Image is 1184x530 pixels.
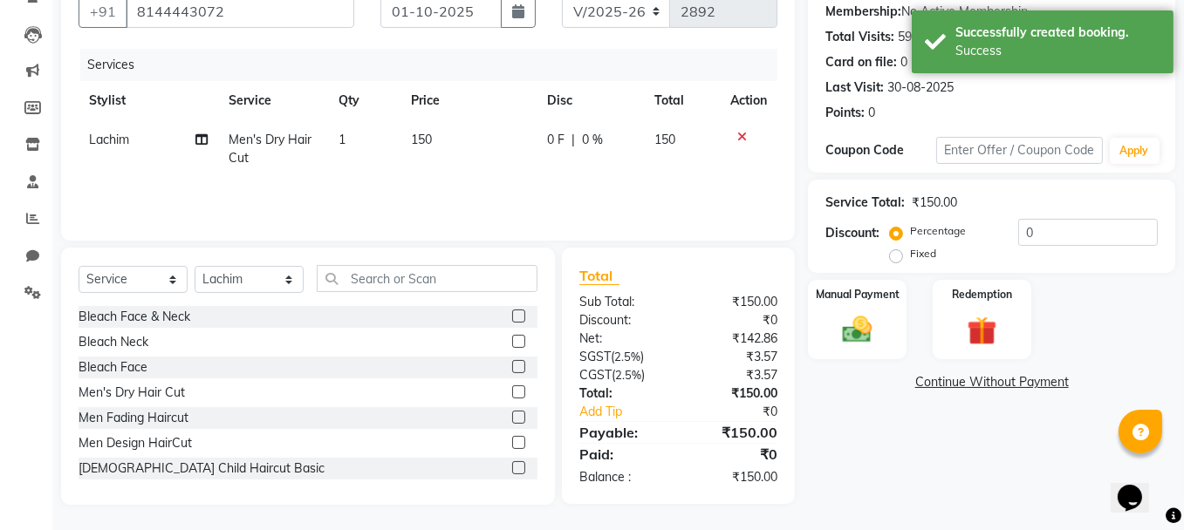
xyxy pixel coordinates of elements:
span: 150 [654,132,675,147]
div: ₹150.00 [912,194,957,212]
div: Men's Dry Hair Cut [79,384,185,402]
div: Services [80,49,790,81]
div: ₹0 [679,311,791,330]
a: Add Tip [566,403,697,421]
img: _gift.svg [958,313,1005,350]
div: ₹0 [679,444,791,465]
img: _cash.svg [833,313,880,347]
iframe: chat widget [1111,460,1167,513]
th: Disc [537,81,644,120]
div: Balance : [566,468,679,486]
label: Manual Payment [816,287,900,302]
input: Enter Offer / Coupon Code [936,137,1102,164]
div: Sub Total: [566,293,679,311]
div: Points: [825,104,865,122]
span: Men's Dry Hair Cut [229,132,311,166]
label: Percentage [910,223,966,239]
div: Coupon Code [825,141,936,160]
th: Price [400,81,537,120]
label: Fixed [910,246,936,262]
span: CGST [579,367,612,383]
div: ₹3.57 [679,366,791,384]
span: 150 [411,132,432,147]
div: ₹0 [697,403,790,421]
label: Redemption [952,287,1012,302]
th: Service [218,81,328,120]
div: Discount: [566,311,679,330]
span: 2.5% [614,350,640,364]
div: Discount: [825,224,879,242]
div: Paid: [566,444,679,465]
span: 1 [339,132,346,147]
div: [DEMOGRAPHIC_DATA] Child Haircut Basic [79,459,325,478]
span: Total [579,267,619,285]
div: 59 [898,28,912,46]
div: Success [955,42,1160,60]
div: Bleach Neck [79,333,148,351]
span: | [571,131,575,149]
input: Search or Scan [317,265,537,292]
span: 2.5% [615,368,641,382]
div: Payable: [566,422,679,443]
a: Continue Without Payment [811,373,1172,391]
div: 0 [900,53,907,71]
div: ₹150.00 [679,384,791,403]
th: Action [720,81,777,120]
div: ₹150.00 [679,468,791,486]
div: Service Total: [825,194,905,212]
div: Men Fading Haircut [79,409,188,427]
div: ₹150.00 [679,422,791,443]
th: Total [644,81,720,120]
div: ₹150.00 [679,293,791,311]
div: Total: [566,384,679,403]
div: Last Visit: [825,78,884,97]
div: ₹142.86 [679,330,791,348]
th: Qty [328,81,401,120]
div: 0 [868,104,875,122]
div: ( ) [566,348,679,366]
span: 0 F [547,131,565,149]
button: Apply [1110,138,1160,164]
div: Men Design HairCut [79,434,192,452]
span: 0 % [582,131,603,149]
div: ₹3.57 [679,348,791,366]
div: Successfully created booking. [955,24,1160,42]
span: SGST [579,349,611,364]
div: Bleach Face & Neck [79,308,190,326]
div: ( ) [566,366,679,384]
th: Stylist [79,81,218,120]
div: Bleach Face [79,358,147,377]
div: Membership: [825,3,901,21]
div: No Active Membership [825,3,1158,21]
div: Total Visits: [825,28,894,46]
span: Lachim [89,132,129,147]
div: 30-08-2025 [887,78,954,97]
div: Card on file: [825,53,897,71]
div: Net: [566,330,679,348]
